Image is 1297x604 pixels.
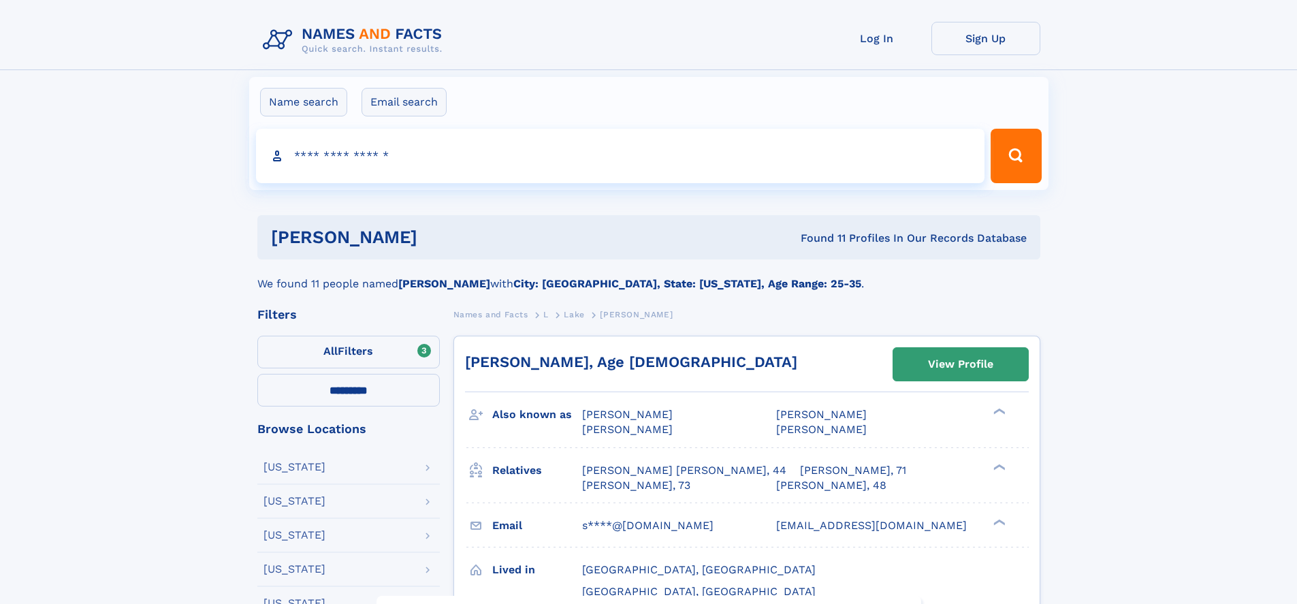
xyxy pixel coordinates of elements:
[776,408,867,421] span: [PERSON_NAME]
[582,463,786,478] a: [PERSON_NAME] [PERSON_NAME], 44
[453,306,528,323] a: Names and Facts
[990,518,1006,526] div: ❯
[991,129,1041,183] button: Search Button
[257,308,440,321] div: Filters
[582,478,690,493] a: [PERSON_NAME], 73
[257,259,1040,292] div: We found 11 people named with .
[362,88,447,116] label: Email search
[263,496,325,507] div: [US_STATE]
[256,129,985,183] input: search input
[928,349,993,380] div: View Profile
[492,459,582,482] h3: Relatives
[600,310,673,319] span: [PERSON_NAME]
[492,514,582,537] h3: Email
[257,423,440,435] div: Browse Locations
[323,345,338,357] span: All
[465,353,797,370] a: [PERSON_NAME], Age [DEMOGRAPHIC_DATA]
[582,423,673,436] span: [PERSON_NAME]
[492,558,582,582] h3: Lived in
[263,564,325,575] div: [US_STATE]
[582,563,816,576] span: [GEOGRAPHIC_DATA], [GEOGRAPHIC_DATA]
[564,310,584,319] span: Lake
[931,22,1040,55] a: Sign Up
[257,336,440,368] label: Filters
[543,310,549,319] span: L
[990,462,1006,471] div: ❯
[822,22,931,55] a: Log In
[776,519,967,532] span: [EMAIL_ADDRESS][DOMAIN_NAME]
[492,403,582,426] h3: Also known as
[776,423,867,436] span: [PERSON_NAME]
[263,530,325,541] div: [US_STATE]
[398,277,490,290] b: [PERSON_NAME]
[257,22,453,59] img: Logo Names and Facts
[800,463,906,478] a: [PERSON_NAME], 71
[513,277,861,290] b: City: [GEOGRAPHIC_DATA], State: [US_STATE], Age Range: 25-35
[271,229,609,246] h1: [PERSON_NAME]
[263,462,325,473] div: [US_STATE]
[582,408,673,421] span: [PERSON_NAME]
[609,231,1027,246] div: Found 11 Profiles In Our Records Database
[776,478,886,493] a: [PERSON_NAME], 48
[543,306,549,323] a: L
[260,88,347,116] label: Name search
[893,348,1028,381] a: View Profile
[582,585,816,598] span: [GEOGRAPHIC_DATA], [GEOGRAPHIC_DATA]
[990,407,1006,416] div: ❯
[564,306,584,323] a: Lake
